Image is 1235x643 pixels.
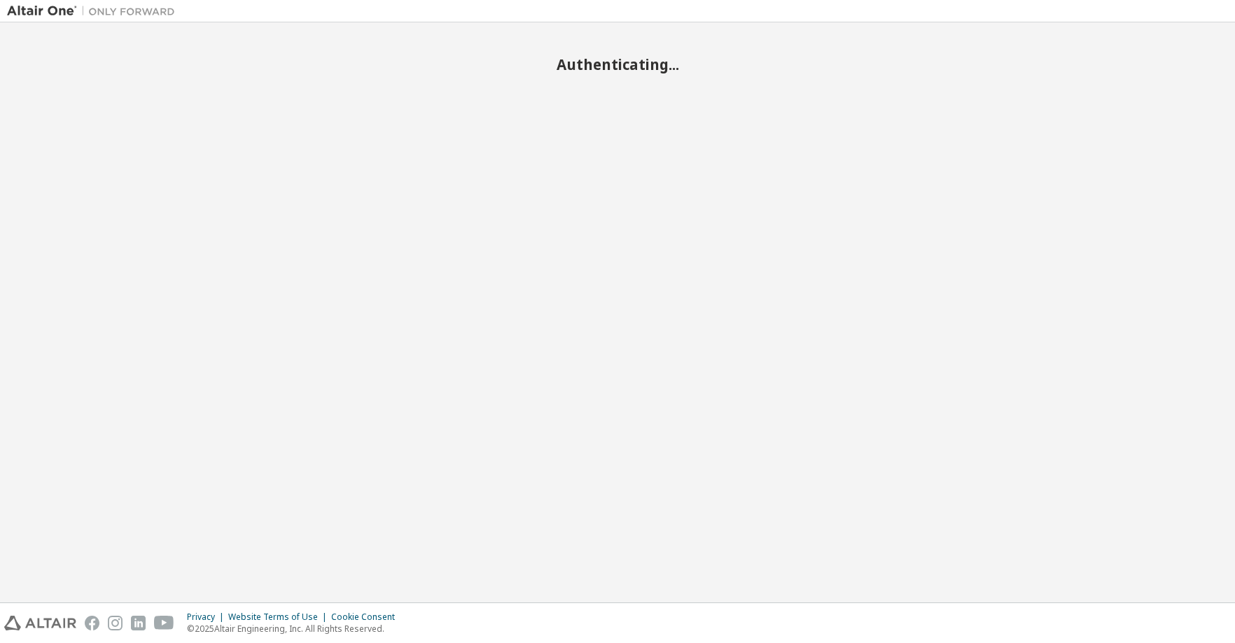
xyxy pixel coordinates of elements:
img: facebook.svg [85,616,99,630]
div: Privacy [187,612,228,623]
p: © 2025 Altair Engineering, Inc. All Rights Reserved. [187,623,403,635]
div: Website Terms of Use [228,612,331,623]
img: youtube.svg [154,616,174,630]
div: Cookie Consent [331,612,403,623]
h2: Authenticating... [7,55,1228,73]
img: altair_logo.svg [4,616,76,630]
img: instagram.svg [108,616,123,630]
img: Altair One [7,4,182,18]
img: linkedin.svg [131,616,146,630]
